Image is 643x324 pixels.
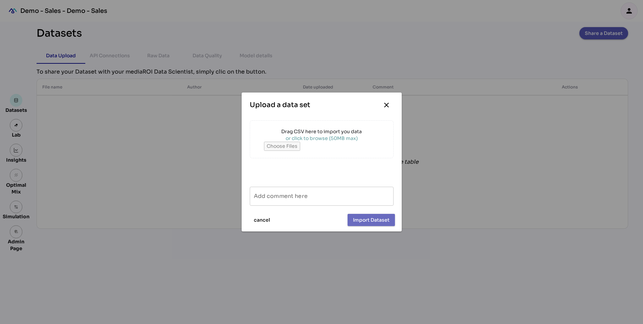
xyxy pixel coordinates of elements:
[254,187,390,206] input: Add comment here
[264,135,379,142] div: or click to browse (50MB max)
[353,216,390,224] span: Import Dataset
[248,214,275,226] button: cancel
[254,216,270,224] span: cancel
[250,100,310,110] div: Upload a data set
[382,101,391,109] i: close
[348,214,395,226] button: Import Dataset
[264,128,379,135] div: Drag CSV here to import you data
